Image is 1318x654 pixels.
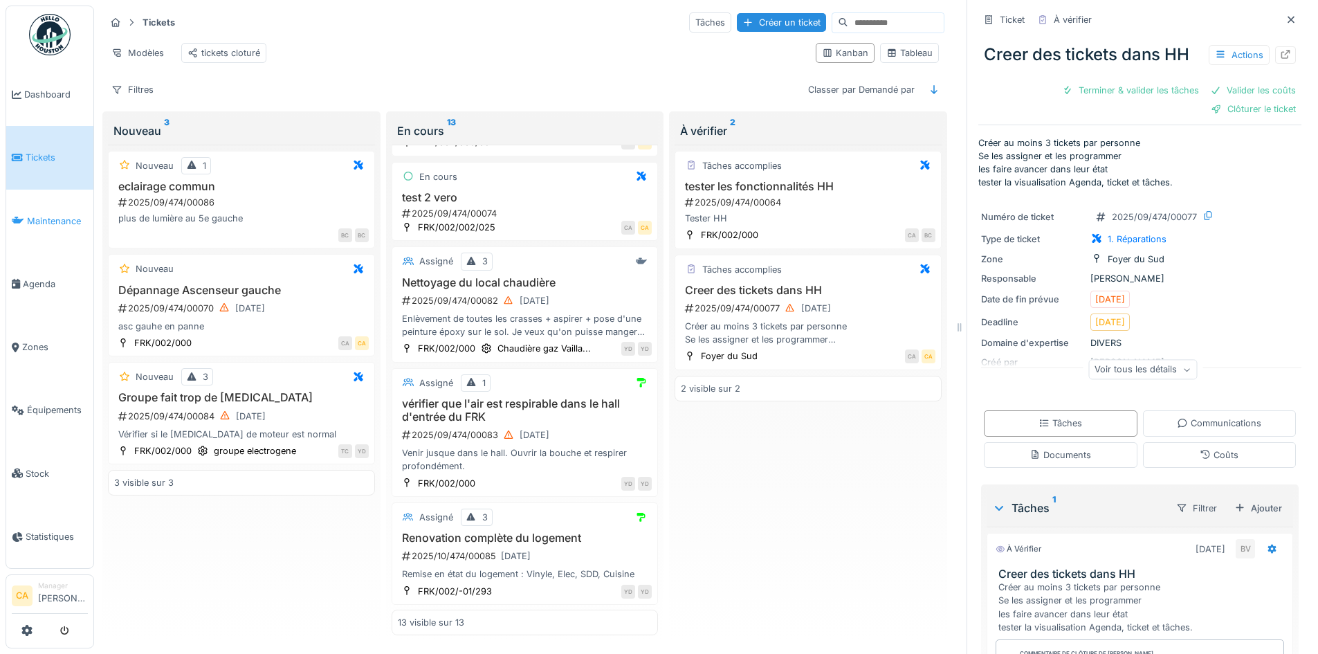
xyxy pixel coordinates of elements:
[203,370,208,383] div: 3
[905,349,919,363] div: CA
[638,477,652,491] div: YD
[981,253,1085,266] div: Zone
[38,581,88,591] div: Manager
[418,342,475,355] div: FRK/002/000
[26,467,88,480] span: Stock
[355,336,369,350] div: CA
[355,228,369,242] div: BC
[136,370,174,383] div: Nouveau
[702,159,782,172] div: Tâches accomplies
[737,13,826,32] div: Créer un ticket
[701,349,758,363] div: Foyer du Sud
[520,294,549,307] div: [DATE]
[981,272,1085,285] div: Responsable
[684,300,935,317] div: 2025/09/474/00077
[117,300,369,317] div: 2025/09/474/00070
[681,180,935,193] h3: tester les fonctionnalités HH
[1108,253,1164,266] div: Foyer du Sud
[398,532,652,545] h3: Renovation complète du logement
[482,511,488,524] div: 3
[418,585,492,598] div: FRK/002/-01/293
[418,477,475,490] div: FRK/002/000
[689,12,731,33] div: Tâches
[136,159,174,172] div: Nouveau
[684,196,935,209] div: 2025/09/474/00064
[38,581,88,610] li: [PERSON_NAME]
[1088,360,1197,380] div: Voir tous les détails
[12,581,88,614] a: CA Manager[PERSON_NAME]
[338,228,352,242] div: BC
[235,302,265,315] div: [DATE]
[621,221,635,235] div: CA
[998,567,1287,581] h3: Creer des tickets dans HH
[12,585,33,606] li: CA
[681,382,740,395] div: 2 visible sur 2
[922,228,935,242] div: BC
[29,14,71,55] img: Badge_color-CXgf-gQk.svg
[113,122,369,139] div: Nouveau
[397,122,653,139] div: En cours
[822,46,868,60] div: Kanban
[114,391,369,404] h3: Groupe fait trop de [MEDICAL_DATA]
[214,444,296,457] div: groupe electrogene
[114,320,369,333] div: asc gauhe en panne
[27,403,88,417] span: Équipements
[886,46,933,60] div: Tableau
[1229,499,1288,518] div: Ajouter
[401,547,652,565] div: 2025/10/474/00085
[114,284,369,297] h3: Dépannage Ascenseur gauche
[922,349,935,363] div: CA
[203,159,206,172] div: 1
[638,221,652,235] div: CA
[338,336,352,350] div: CA
[401,426,652,444] div: 2025/09/474/00083
[398,616,464,629] div: 13 visible sur 13
[981,210,1085,224] div: Numéro de ticket
[1038,417,1082,430] div: Tâches
[1112,210,1197,224] div: 2025/09/474/00077
[978,37,1301,73] div: Creer des tickets dans HH
[501,549,531,563] div: [DATE]
[6,190,93,253] a: Maintenance
[981,336,1085,349] div: Domaine d'expertise
[6,63,93,126] a: Dashboard
[338,444,352,458] div: TC
[6,126,93,189] a: Tickets
[134,444,192,457] div: FRK/002/000
[1205,81,1301,100] div: Valider les coûts
[447,122,456,139] sup: 13
[137,16,181,29] strong: Tickets
[236,410,266,423] div: [DATE]
[981,272,1299,285] div: [PERSON_NAME]
[1170,498,1223,518] div: Filtrer
[1177,417,1261,430] div: Communications
[419,376,453,390] div: Assigné
[638,342,652,356] div: YD
[681,212,935,225] div: Tester HH
[1095,316,1125,329] div: [DATE]
[638,585,652,599] div: YD
[981,336,1299,349] div: DIVERS
[905,228,919,242] div: CA
[24,88,88,101] span: Dashboard
[401,207,652,220] div: 2025/09/474/00074
[26,530,88,543] span: Statistiques
[23,278,88,291] span: Agenda
[681,320,935,346] div: Créer au moins 3 tickets par personne Se les assigner et les programmer les faire avancer dans le...
[1200,448,1238,462] div: Coûts
[419,170,457,183] div: En cours
[1052,500,1056,516] sup: 1
[992,500,1164,516] div: Tâches
[1029,448,1091,462] div: Documents
[419,511,453,524] div: Assigné
[117,196,369,209] div: 2025/09/474/00086
[398,397,652,424] h3: vérifier que l'air est respirable dans le hall d'entrée du FRK
[978,136,1301,190] p: Créer au moins 3 tickets par personne Se les assigner et les programmer les faire avancer dans le...
[398,446,652,473] div: Venir jusque dans le hall. Ouvrir la bouche et respirer profondément.
[114,428,369,441] div: Vérifier si le [MEDICAL_DATA] de moteur est normal
[1056,81,1205,100] div: Terminer & valider les tâches
[418,221,495,234] div: FRK/002/002/025
[701,228,758,242] div: FRK/002/000
[398,276,652,289] h3: Nettoyage du local chaudière
[801,302,831,315] div: [DATE]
